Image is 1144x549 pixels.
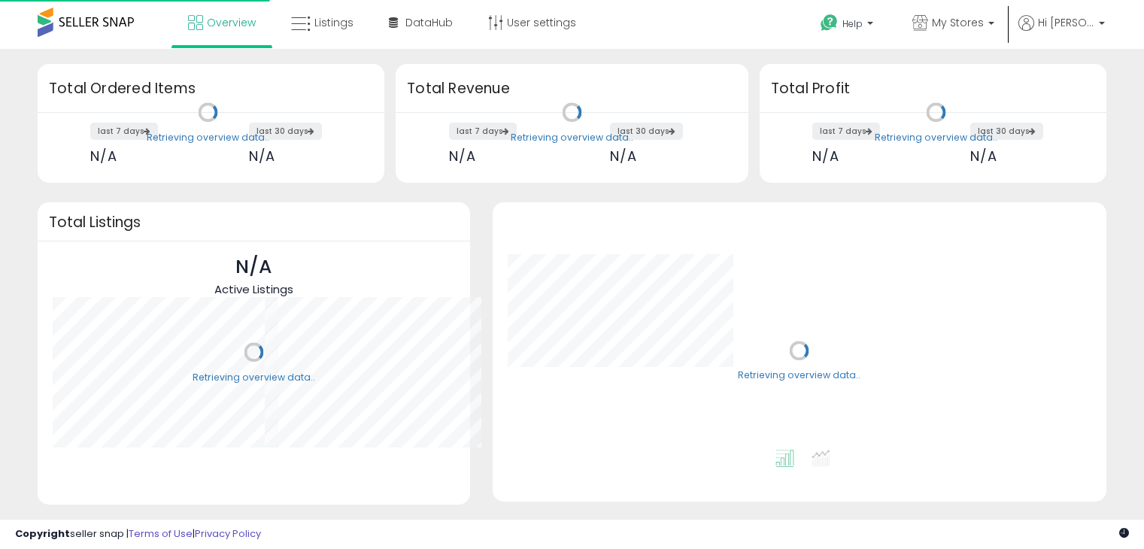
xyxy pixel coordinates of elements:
[147,131,269,144] div: Retrieving overview data..
[875,131,997,144] div: Retrieving overview data..
[511,131,633,144] div: Retrieving overview data..
[193,371,315,384] div: Retrieving overview data..
[314,15,354,30] span: Listings
[842,17,863,30] span: Help
[405,15,453,30] span: DataHub
[195,526,261,541] a: Privacy Policy
[809,2,888,49] a: Help
[1038,15,1094,30] span: Hi [PERSON_NAME]
[15,527,261,541] div: seller snap | |
[207,15,256,30] span: Overview
[820,14,839,32] i: Get Help
[129,526,193,541] a: Terms of Use
[15,526,70,541] strong: Copyright
[932,15,984,30] span: My Stores
[1018,15,1105,49] a: Hi [PERSON_NAME]
[738,369,860,383] div: Retrieving overview data..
